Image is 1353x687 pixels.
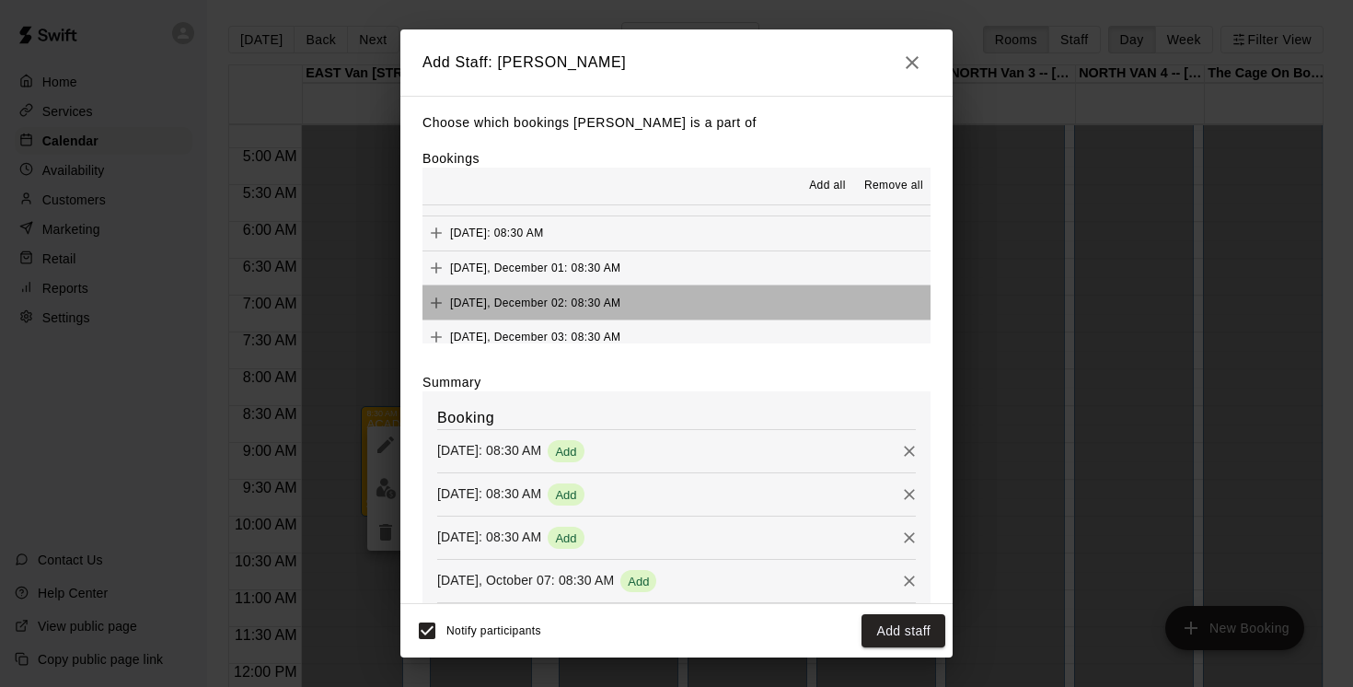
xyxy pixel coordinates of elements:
[422,295,450,309] span: Add
[437,441,541,460] p: [DATE]: 08:30 AM
[798,171,857,201] button: Add all
[437,528,541,546] p: [DATE]: 08:30 AM
[422,251,931,285] button: Add[DATE], December 01: 08:30 AM
[857,171,931,201] button: Remove all
[400,29,953,96] h2: Add Staff: [PERSON_NAME]
[422,320,931,355] button: Add[DATE], December 03: 08:30 AM
[620,575,656,588] span: Add
[548,445,584,459] span: Add
[896,437,923,465] button: Remove
[896,524,923,552] button: Remove
[548,531,584,545] span: Add
[896,567,923,595] button: Remove
[422,285,931,320] button: Add[DATE], December 02: 08:30 AM
[422,330,450,343] span: Add
[862,614,945,648] button: Add staff
[450,262,620,274] span: [DATE], December 01: 08:30 AM
[450,331,620,343] span: [DATE], December 03: 08:30 AM
[450,227,544,239] span: [DATE]: 08:30 AM
[450,296,620,309] span: [DATE], December 02: 08:30 AM
[422,261,450,274] span: Add
[864,177,923,195] span: Remove all
[422,226,450,239] span: Add
[422,151,480,166] label: Bookings
[437,484,541,503] p: [DATE]: 08:30 AM
[896,481,923,508] button: Remove
[422,111,931,134] p: Choose which bookings [PERSON_NAME] is a part of
[548,488,584,502] span: Add
[437,406,916,430] h6: Booking
[446,624,541,637] span: Notify participants
[437,571,614,589] p: [DATE], October 07: 08:30 AM
[422,191,450,204] span: Add
[809,177,846,195] span: Add all
[422,216,931,250] button: Add[DATE]: 08:30 AM
[422,373,481,391] label: Summary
